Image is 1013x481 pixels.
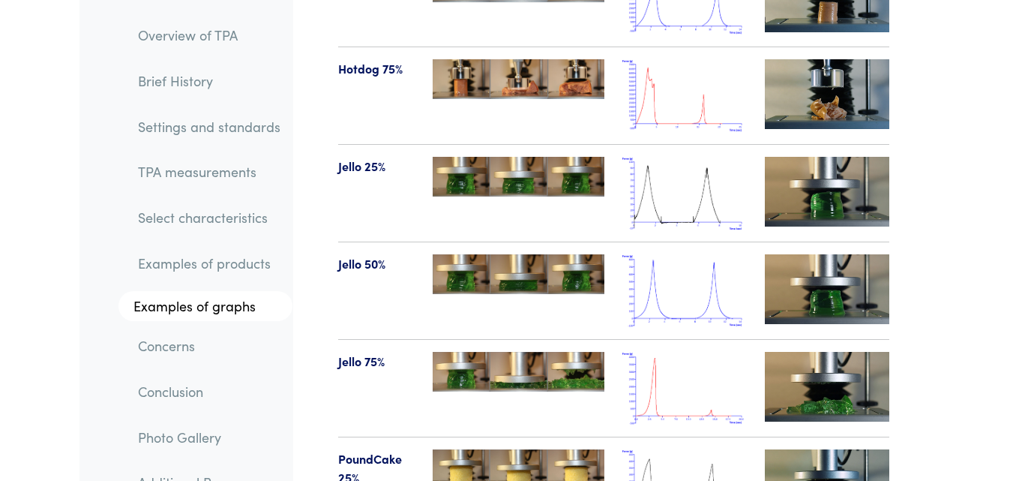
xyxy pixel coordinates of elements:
a: Brief History [126,64,292,98]
a: Settings and standards [126,109,292,143]
a: Examples of graphs [118,291,292,321]
p: Jello 75% [338,352,415,371]
p: Hotdog 75% [338,59,415,79]
a: Select characteristics [126,200,292,235]
a: Overview of TPA [126,18,292,53]
p: Jello 25% [338,157,415,176]
img: jello-50-123-tpa.jpg [433,254,604,294]
img: jello_tpa_50.png [622,254,747,327]
p: Jello 50% [338,254,415,274]
img: jello_tpa_25.png [622,157,747,230]
img: jello_tpa_75.png [622,352,747,425]
img: hotdog-videotn-75.jpg [765,59,889,129]
img: jello-25-123-tpa.jpg [433,157,604,197]
a: Photo Gallery [126,419,292,454]
a: Concerns [126,329,292,363]
a: Conclusion [126,374,292,409]
a: TPA measurements [126,155,292,189]
img: jello-videotn-50.jpg [765,254,889,324]
img: jello-videotn-25.jpg [765,157,889,227]
img: jello-videotn-75.jpg [765,352,889,422]
img: jello-75-123-tpa.jpg [433,352,604,392]
img: hotdog_tpa_75.png [622,59,747,132]
a: Examples of products [126,246,292,281]
img: hotdog-75-123-tpa.jpg [433,59,604,99]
